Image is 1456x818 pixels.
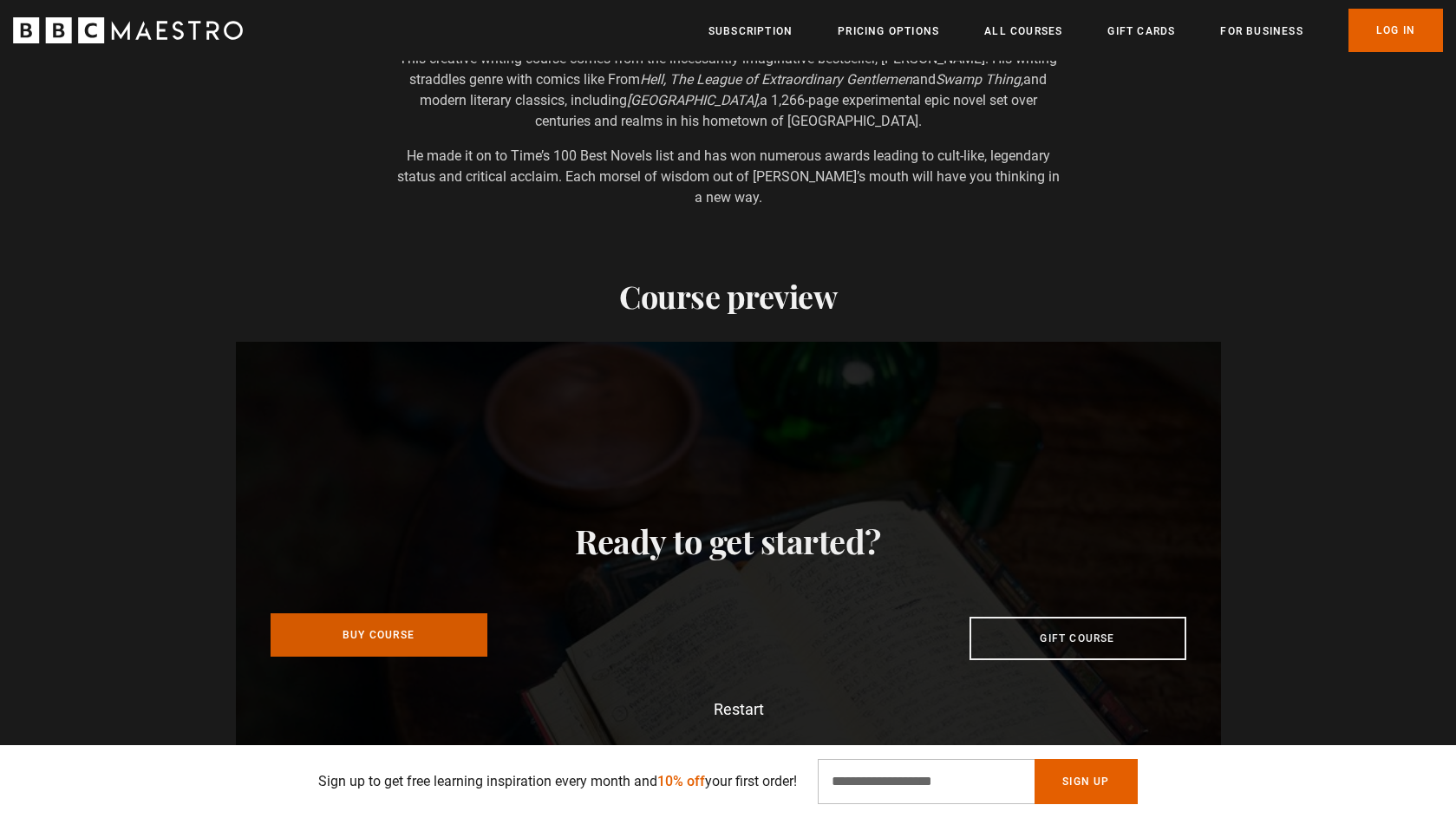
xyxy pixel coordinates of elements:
[657,773,705,789] span: 10% off
[1220,23,1303,40] a: For business
[692,702,764,717] button: Restart
[640,71,912,88] i: Hell, The League of Extraordinary Gentlemen
[708,9,1443,52] nav: Primary
[1107,23,1175,40] a: Gift Cards
[392,49,1064,132] p: This creative writing course comes from the incessantly imaginative bestseller, [PERSON_NAME]. Hi...
[627,92,760,108] i: [GEOGRAPHIC_DATA],
[984,23,1062,40] a: All Courses
[970,617,1186,660] a: Gift course
[838,23,939,40] a: Pricing Options
[936,71,1023,88] i: Swamp Thing,
[236,278,1221,314] h2: Course preview
[1035,759,1137,804] button: Sign Up
[1348,9,1443,52] a: Log In
[708,23,793,40] a: Subscription
[318,771,797,792] p: Sign up to get free learning inspiration every month and your first order!
[13,17,243,43] svg: BBC Maestro
[392,146,1064,208] p: He made it on to Time’s 100 Best Novels list and has won numerous awards leading to cult-like, le...
[264,521,1193,561] div: Ready to get started?
[271,613,487,657] a: Buy Course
